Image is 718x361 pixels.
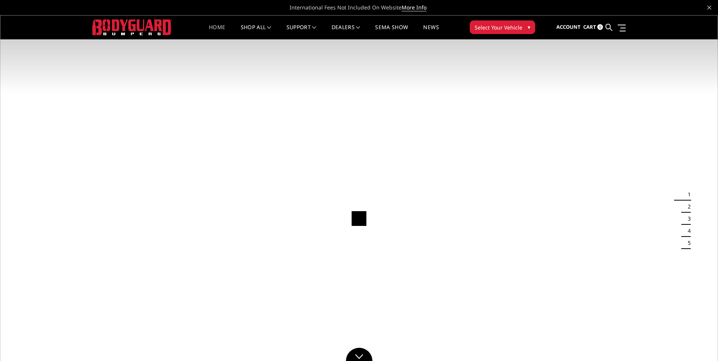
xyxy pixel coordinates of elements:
a: SEMA Show [375,25,408,39]
a: Account [556,17,581,37]
span: Cart [583,23,596,30]
a: Click to Down [346,348,372,361]
span: Select Your Vehicle [475,23,522,31]
span: ▾ [528,23,530,31]
a: News [423,25,439,39]
a: shop all [241,25,271,39]
button: 4 of 5 [683,225,691,237]
img: BODYGUARD BUMPERS [92,19,172,35]
button: 1 of 5 [683,188,691,201]
a: Dealers [332,25,360,39]
button: 2 of 5 [683,201,691,213]
button: 5 of 5 [683,237,691,249]
a: More Info [402,4,427,11]
button: Select Your Vehicle [470,20,535,34]
a: Support [287,25,316,39]
a: Home [209,25,225,39]
button: 3 of 5 [683,213,691,225]
span: Account [556,23,581,30]
a: Cart 0 [583,17,603,37]
span: 0 [597,24,603,30]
